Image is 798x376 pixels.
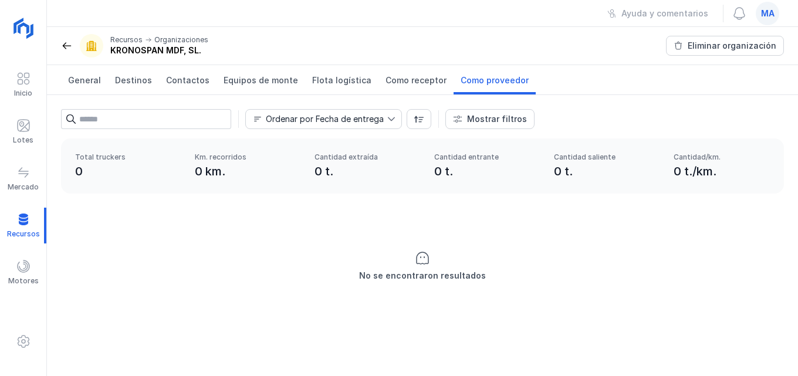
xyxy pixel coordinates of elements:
[305,65,378,94] a: Flota logística
[386,74,447,86] span: Como receptor
[195,153,300,162] div: Km. recorridos
[674,153,779,162] div: Cantidad/km.
[61,65,108,94] a: General
[554,163,660,179] div: 0 t.
[110,35,143,45] div: Recursos
[75,163,181,179] div: 0
[434,163,540,179] div: 0 t.
[315,153,420,162] div: Cantidad extraída
[115,74,152,86] span: Destinos
[666,36,784,56] button: Eliminar organización
[13,136,33,145] div: Lotes
[445,109,535,129] button: Mostrar filtros
[434,153,540,162] div: Cantidad entrante
[461,74,529,86] span: Como proveedor
[761,8,775,19] span: ma
[315,163,420,179] div: 0 t.
[195,163,300,179] div: 0 km.
[688,40,776,52] div: Eliminar organización
[454,65,536,94] a: Como proveedor
[68,74,101,86] span: General
[217,65,305,94] a: Equipos de monte
[266,115,384,123] div: Ordenar por Fecha de entrega
[224,74,298,86] span: Equipos de monte
[600,4,716,23] button: Ayuda y comentarios
[246,110,387,128] span: Fecha de entrega
[75,153,181,162] div: Total truckers
[674,163,779,179] div: 0 t./km.
[378,65,454,94] a: Como receptor
[554,153,660,162] div: Cantidad saliente
[108,65,159,94] a: Destinos
[110,45,208,56] div: KRONOSPAN MDF, SL.
[312,74,371,86] span: Flota logística
[8,276,39,286] div: Motores
[166,74,209,86] span: Contactos
[621,8,708,19] div: Ayuda y comentarios
[154,35,208,45] div: Organizaciones
[8,182,39,192] div: Mercado
[159,65,217,94] a: Contactos
[359,270,486,282] div: No se encontraron resultados
[467,113,527,125] div: Mostrar filtros
[14,89,32,98] div: Inicio
[9,13,38,43] img: logoRight.svg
